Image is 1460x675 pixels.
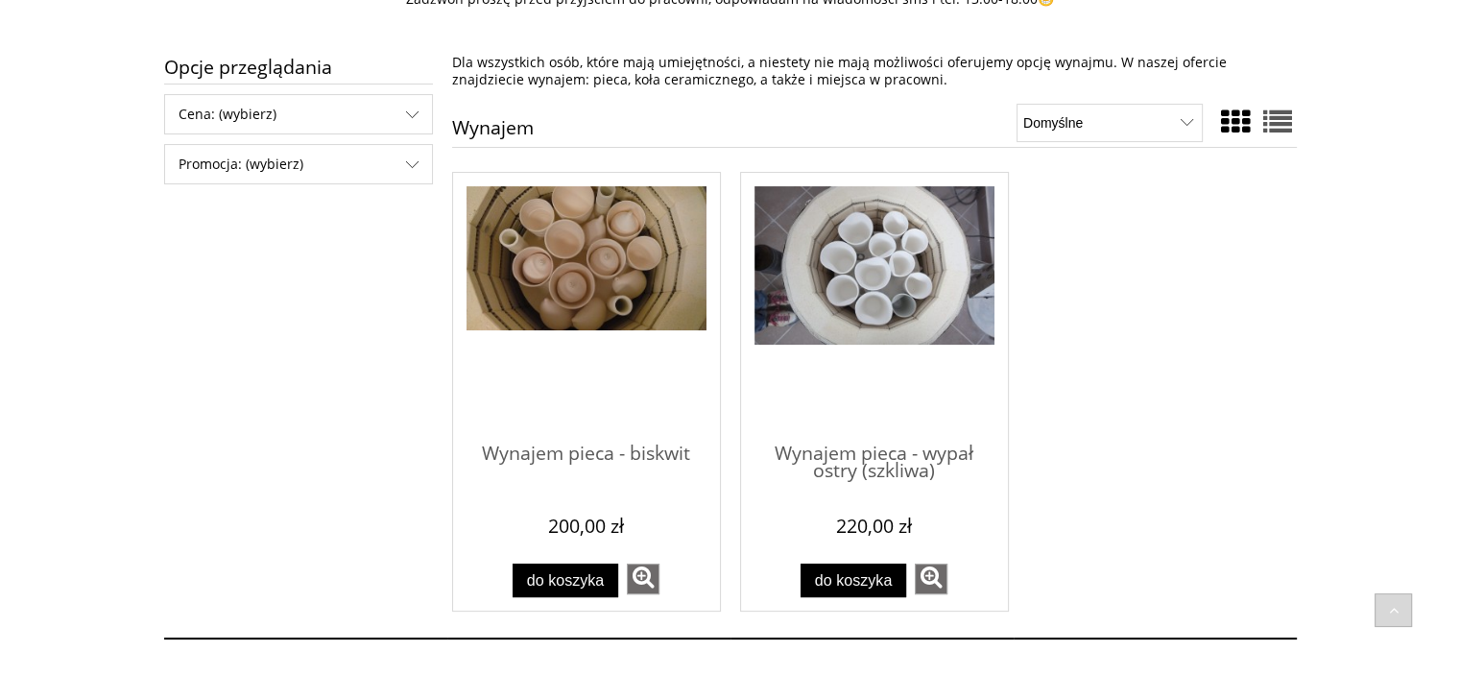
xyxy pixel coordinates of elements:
span: Opcje przeglądania [164,50,433,84]
span: Wynajem pieca - wypał ostry (szkliwa) [754,426,994,484]
button: Do koszyka Wynajem pieca - wypał ostry (szkliwa) [801,564,906,597]
a: Wynajem pieca - biskwit [467,426,706,502]
span: Do koszyka [815,571,893,589]
a: Przejdź do produktu Wynajem pieca - wypał ostry (szkliwa) [754,186,994,426]
span: Do koszyka [527,571,605,589]
h1: Wynajem [452,118,534,147]
div: Filtruj [164,94,433,134]
div: Filtruj [164,144,433,184]
img: Wynajem pieca - biskwit [467,186,706,330]
span: Cena: (wybierz) [165,95,432,133]
img: Wynajem pieca - wypał ostry (szkliwa) [754,186,994,346]
a: zobacz więcej [627,564,659,594]
em: 220,00 zł [836,513,912,539]
a: zobacz więcej [915,564,947,594]
a: Widok ze zdjęciem [1221,102,1250,141]
span: Promocja: (wybierz) [165,145,432,183]
button: Do koszyka Wynajem pieca - biskwit [513,564,618,597]
a: Widok pełny [1263,102,1292,141]
em: 200,00 zł [548,513,624,539]
a: Wynajem pieca - wypał ostry (szkliwa) [754,426,994,502]
span: Wynajem pieca - biskwit [467,426,706,484]
select: Sortuj wg [1017,104,1202,142]
p: Dla wszystkich osób, które mają umiejętności, a niestety nie mają możliwości oferujemy opcję wyna... [452,54,1297,88]
a: Przejdź do produktu Wynajem pieca - biskwit [467,186,706,426]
